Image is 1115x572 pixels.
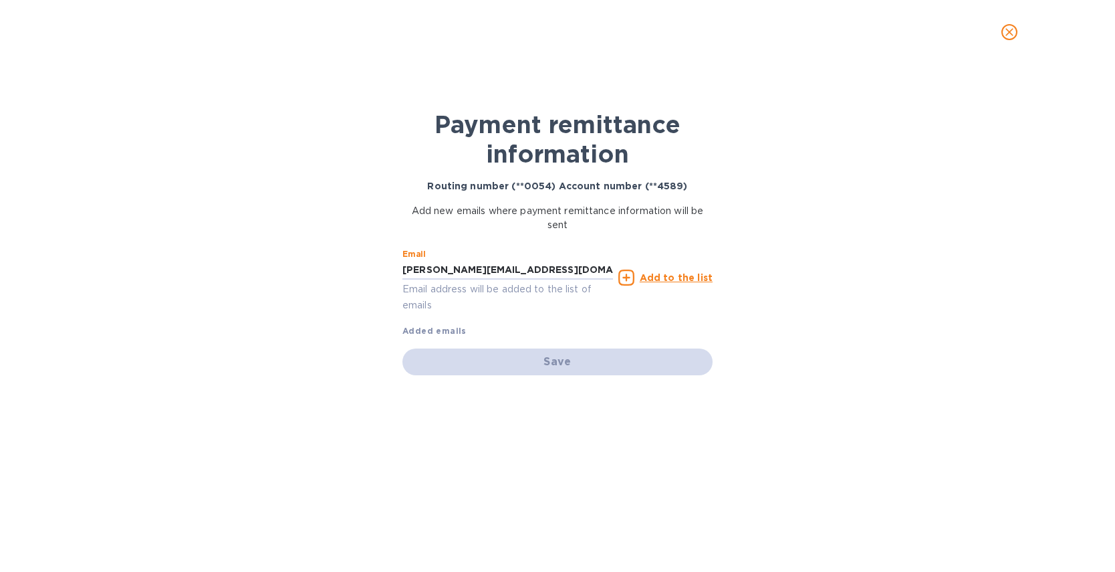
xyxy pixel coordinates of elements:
p: Add new emails where payment remittance information will be sent [402,204,713,232]
u: Add to the list [640,272,713,283]
label: Email [402,250,426,258]
b: Payment remittance information [435,110,680,169]
b: Added emails [402,326,467,336]
p: Email address will be added to the list of emails [402,282,613,312]
button: close [993,16,1025,48]
b: Routing number (**0054) Account number (**4589) [427,181,687,191]
input: Enter email [402,260,613,280]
